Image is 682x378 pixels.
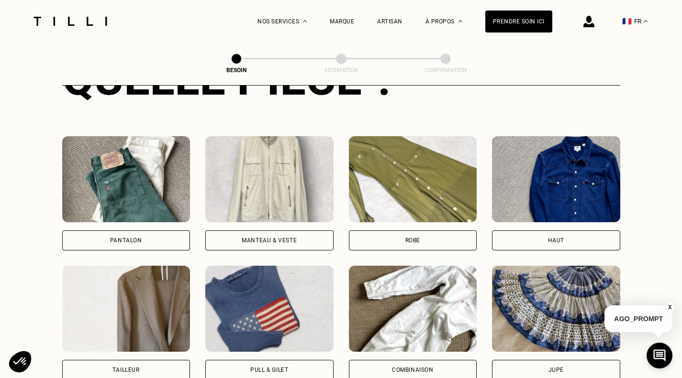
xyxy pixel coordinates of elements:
a: Marque [330,18,354,25]
div: Haut [548,238,564,243]
div: Besoin [189,67,284,74]
img: Tilli retouche votre Combinaison [349,266,477,352]
img: menu déroulant [644,20,648,22]
a: Prendre soin ici [485,11,552,32]
div: Pull & gilet [250,367,288,373]
p: AGO_PROMPT [604,305,672,332]
img: Menu déroulant à propos [458,20,462,22]
img: Logo du service de couturière Tilli [30,17,111,26]
img: Tilli retouche votre Tailleur [62,266,190,352]
div: Estimation [293,67,389,74]
img: Menu déroulant [303,20,307,22]
img: Tilli retouche votre Robe [349,136,477,222]
a: Artisan [377,18,402,25]
img: Tilli retouche votre Haut [492,136,620,222]
div: Pantalon [110,238,142,243]
div: Manteau & Veste [242,238,297,243]
button: X [665,302,675,313]
img: Tilli retouche votre Manteau & Veste [205,136,334,222]
div: Jupe [548,367,564,373]
img: icône connexion [583,16,594,27]
img: Tilli retouche votre Jupe [492,266,620,352]
div: Combinaison [392,367,434,373]
span: 🇫🇷 [622,17,632,26]
img: Tilli retouche votre Pantalon [62,136,190,222]
div: Tailleur [112,367,140,373]
img: Tilli retouche votre Pull & gilet [205,266,334,352]
div: Confirmation [398,67,493,74]
div: Robe [405,238,420,243]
